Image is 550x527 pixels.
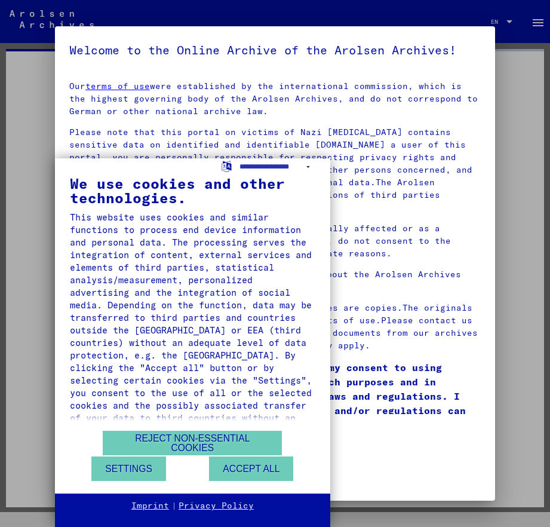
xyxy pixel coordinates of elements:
[131,500,169,512] a: Imprint
[70,176,315,205] div: We use cookies and other technologies.
[91,456,166,481] button: Settings
[70,211,315,437] div: This website uses cookies and similar functions to process end device information and personal da...
[179,500,254,512] a: Privacy Policy
[103,431,282,455] button: Reject non-essential cookies
[209,456,293,481] button: Accept all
